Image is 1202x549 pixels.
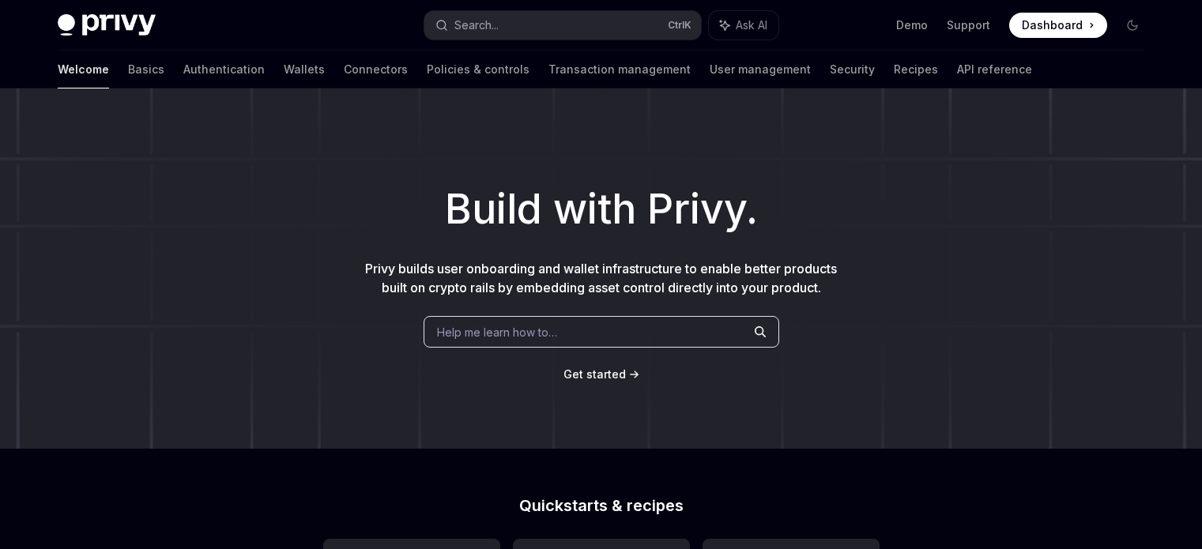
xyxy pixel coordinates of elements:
[365,261,837,295] span: Privy builds user onboarding and wallet infrastructure to enable better products built on crypto ...
[424,11,701,39] button: Search...CtrlK
[896,17,928,33] a: Demo
[454,16,499,35] div: Search...
[957,51,1032,88] a: API reference
[548,51,691,88] a: Transaction management
[830,51,875,88] a: Security
[736,17,767,33] span: Ask AI
[1009,13,1107,38] a: Dashboard
[894,51,938,88] a: Recipes
[710,51,811,88] a: User management
[427,51,529,88] a: Policies & controls
[1022,17,1083,33] span: Dashboard
[58,14,156,36] img: dark logo
[1120,13,1145,38] button: Toggle dark mode
[563,367,626,382] a: Get started
[668,19,691,32] span: Ctrl K
[437,324,557,340] span: Help me learn how to…
[284,51,325,88] a: Wallets
[947,17,990,33] a: Support
[344,51,408,88] a: Connectors
[709,11,778,39] button: Ask AI
[128,51,164,88] a: Basics
[323,498,880,513] h2: Quickstarts & recipes
[58,51,109,88] a: Welcome
[183,51,265,88] a: Authentication
[563,367,626,381] span: Get started
[25,179,1177,240] h1: Build with Privy.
